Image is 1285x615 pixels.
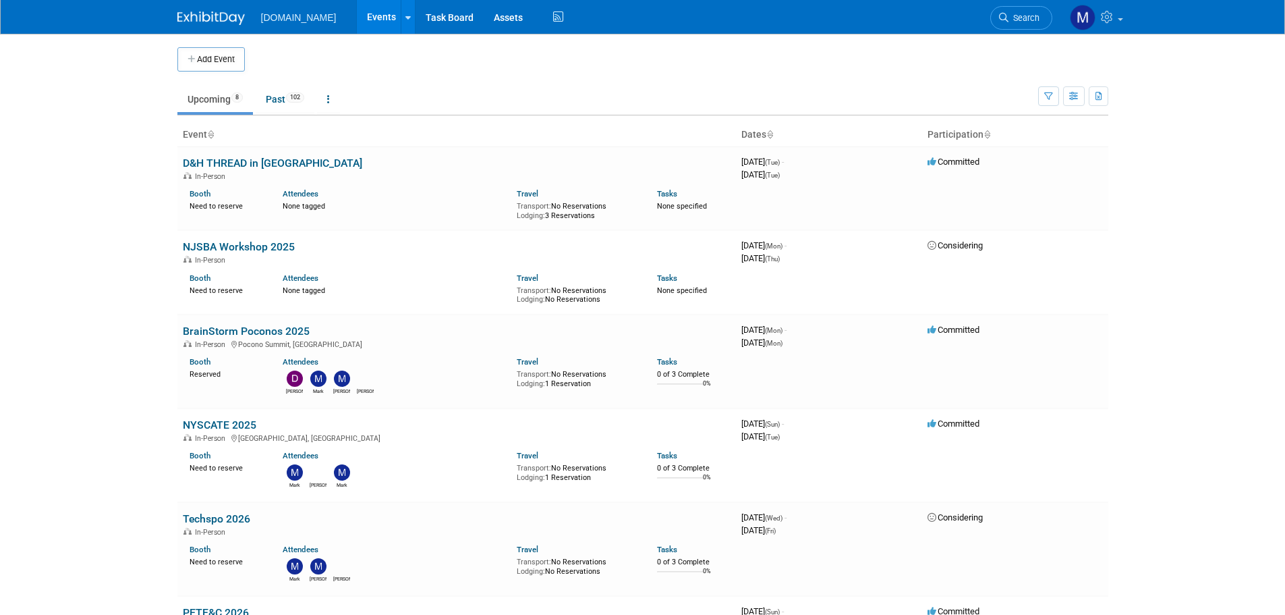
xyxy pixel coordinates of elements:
[310,387,326,395] div: Mark Menzella
[784,240,787,250] span: -
[183,325,310,338] a: BrainStorm Poconos 2025
[283,357,318,367] a: Attendees
[183,256,192,263] img: In-Person Event
[517,199,637,220] div: No Reservations 3 Reservations
[766,129,773,140] a: Sort by Start Date
[741,338,782,348] span: [DATE]
[183,419,256,431] a: NYSCATE 2025
[657,273,677,283] a: Tasks
[190,273,210,283] a: Booth
[741,325,787,335] span: [DATE]
[177,86,253,112] a: Upcoming8
[765,340,782,347] span: (Mon)
[183,172,192,179] img: In-Person Event
[517,464,551,473] span: Transport:
[195,256,229,265] span: In-Person
[741,169,780,180] span: [DATE]
[261,12,337,23] span: [DOMAIN_NAME]
[517,451,538,460] a: Travel
[657,464,731,473] div: 0 of 3 Complete
[177,47,245,72] button: Add Event
[231,92,243,103] span: 8
[333,574,350,583] div: Stephen Bart
[183,340,192,347] img: In-Person Event
[195,340,229,349] span: In-Person
[286,574,303,583] div: Mark Menzella
[736,124,922,146] th: Dates
[190,284,263,296] div: Need to reserve
[657,545,677,554] a: Tasks
[256,86,314,112] a: Past102
[334,464,350,481] img: Mark Triftshauser
[517,357,538,367] a: Travel
[357,387,374,395] div: Stephen Bart
[782,157,784,167] span: -
[517,202,551,211] span: Transport:
[517,567,545,576] span: Lodging:
[183,434,192,441] img: In-Person Event
[283,451,318,460] a: Attendees
[927,419,979,429] span: Committed
[741,512,787,523] span: [DATE]
[310,464,326,481] img: Stephen Bart
[177,124,736,146] th: Event
[358,371,374,387] img: Stephen Bart
[927,325,979,335] span: Committed
[517,555,637,576] div: No Reservations No Reservations
[927,512,983,523] span: Considering
[190,199,263,211] div: Need to reserve
[703,380,711,398] td: 0%
[657,202,707,211] span: None specified
[334,371,350,387] img: Matthew Levin
[703,474,711,492] td: 0%
[310,481,326,489] div: Stephen Bart
[517,370,551,379] span: Transport:
[517,284,637,304] div: No Reservations No Reservations
[765,171,780,179] span: (Tue)
[657,370,731,379] div: 0 of 3 Complete
[927,157,979,167] span: Committed
[517,273,538,283] a: Travel
[333,481,350,489] div: Mark Triftshauser
[765,159,780,166] span: (Tue)
[765,255,780,263] span: (Thu)
[283,199,507,211] div: None tagged
[983,129,990,140] a: Sort by Participation Type
[283,284,507,296] div: None tagged
[782,419,784,429] span: -
[741,419,784,429] span: [DATE]
[310,574,326,583] div: Matthew Levin
[765,433,780,441] span: (Tue)
[190,367,263,379] div: Reserved
[190,451,210,460] a: Booth
[286,481,303,489] div: Mark Menzella
[703,568,711,586] td: 0%
[657,357,677,367] a: Tasks
[517,367,637,388] div: No Reservations 1 Reservation
[177,11,245,25] img: ExhibitDay
[741,431,780,442] span: [DATE]
[190,545,210,554] a: Booth
[741,157,784,167] span: [DATE]
[286,387,303,395] div: Damien Dimino
[183,512,250,525] a: Techspo 2026
[784,325,787,335] span: -
[183,157,362,169] a: D&H THREAD in [GEOGRAPHIC_DATA]
[657,189,677,198] a: Tasks
[765,514,782,522] span: (Wed)
[286,92,304,103] span: 102
[183,338,731,349] div: Pocono Summit, [GEOGRAPHIC_DATA]
[195,172,229,181] span: In-Person
[190,189,210,198] a: Booth
[517,379,545,388] span: Lodging:
[784,512,787,523] span: -
[657,558,731,567] div: 0 of 3 Complete
[1070,5,1095,30] img: Mark Menzella
[183,432,731,443] div: [GEOGRAPHIC_DATA], [GEOGRAPHIC_DATA]
[765,242,782,250] span: (Mon)
[741,525,776,535] span: [DATE]
[334,558,350,574] img: Stephen Bart
[195,434,229,443] span: In-Person
[517,286,551,295] span: Transport:
[190,555,263,567] div: Need to reserve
